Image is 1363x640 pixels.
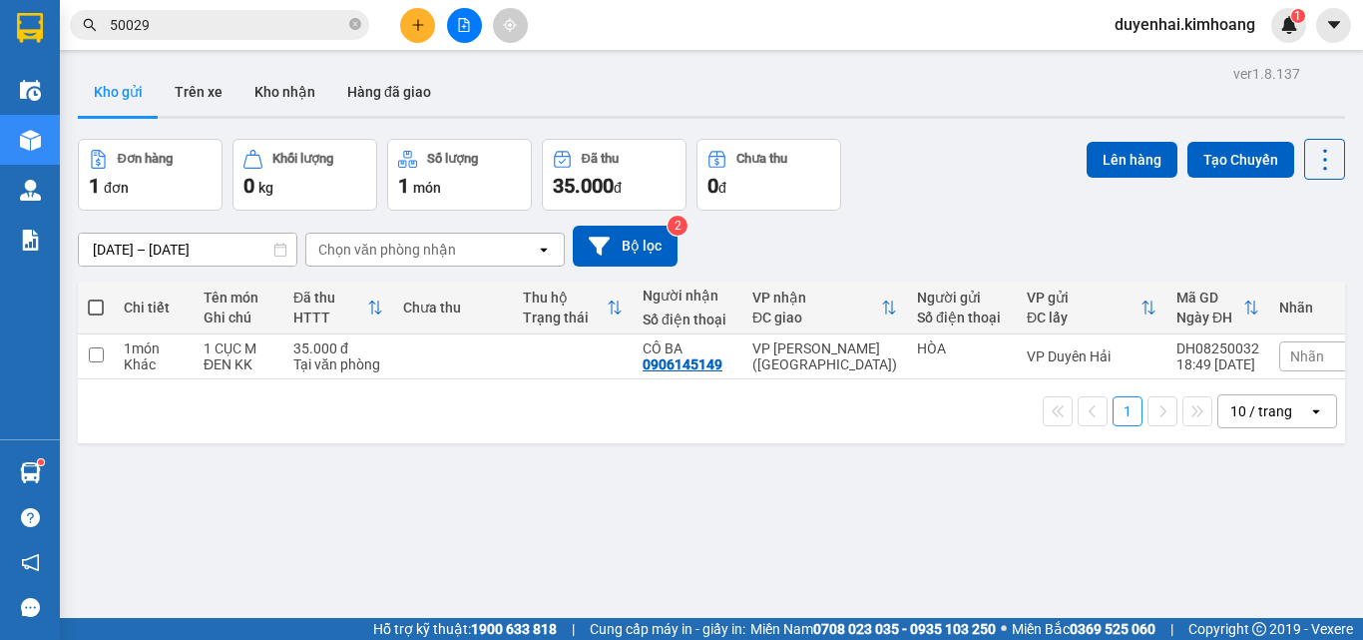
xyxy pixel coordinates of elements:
span: món [413,180,441,196]
div: 0906145149 [643,356,722,372]
div: Đã thu [582,152,619,166]
div: VP gửi [1027,290,1140,306]
button: caret-down [1316,8,1351,43]
div: ver 1.8.137 [1233,63,1300,85]
strong: 0369 525 060 [1070,621,1155,637]
div: ĐC lấy [1027,310,1140,325]
button: Kho gửi [78,68,159,116]
div: 1 CỤC M ĐEN KK [204,340,273,372]
img: solution-icon [20,230,41,251]
span: Miền Bắc [1012,618,1155,640]
div: Số điện thoại [917,310,1007,325]
div: Trạng thái [523,310,607,325]
svg: open [536,242,552,258]
svg: open [1308,403,1324,419]
span: file-add [457,18,471,32]
div: 1 món [124,340,184,356]
div: DH08250032 [1176,340,1259,356]
div: 35.000 đ [293,340,383,356]
input: Tìm tên, số ĐT hoặc mã đơn [110,14,345,36]
img: warehouse-icon [20,180,41,201]
div: 10 / trang [1230,401,1292,421]
button: Kho nhận [238,68,331,116]
div: Ghi chú [204,310,273,325]
div: Người nhận [643,288,732,304]
span: 35.000 [553,174,614,198]
sup: 1 [1291,9,1305,23]
div: HÒA [917,340,1007,356]
img: logo-vxr [17,13,43,43]
div: Tại văn phòng [293,356,383,372]
button: Đơn hàng1đơn [78,139,223,211]
button: Tạo Chuyến [1187,142,1294,178]
span: Nhãn [1290,348,1324,364]
button: Khối lượng0kg [232,139,377,211]
div: Số điện thoại [643,312,732,327]
div: VP Duyên Hải [1027,348,1156,364]
button: Chưa thu0đ [696,139,841,211]
span: close-circle [349,16,361,35]
button: Trên xe [159,68,238,116]
sup: 2 [668,216,687,236]
strong: 0708 023 035 - 0935 103 250 [813,621,996,637]
div: Mã GD [1176,290,1243,306]
th: Toggle SortBy [283,282,393,334]
span: | [572,618,575,640]
img: warehouse-icon [20,462,41,483]
button: Số lượng1món [387,139,532,211]
th: Toggle SortBy [742,282,907,334]
img: warehouse-icon [20,80,41,101]
span: close-circle [349,18,361,30]
div: Khối lượng [272,152,333,166]
span: 0 [243,174,254,198]
div: VP [PERSON_NAME] ([GEOGRAPHIC_DATA]) [752,340,897,372]
button: Bộ lọc [573,226,678,267]
span: đ [718,180,726,196]
span: question-circle [21,508,40,527]
span: aim [503,18,517,32]
button: Hàng đã giao [331,68,447,116]
span: Miền Nam [750,618,996,640]
strong: 1900 633 818 [471,621,557,637]
th: Toggle SortBy [1166,282,1269,334]
button: aim [493,8,528,43]
div: Đã thu [293,290,367,306]
span: đ [614,180,622,196]
div: CÔ BA [643,340,732,356]
span: message [21,598,40,617]
span: search [83,18,97,32]
span: đơn [104,180,129,196]
span: notification [21,553,40,572]
button: Đã thu35.000đ [542,139,686,211]
span: 0 [707,174,718,198]
div: Số lượng [427,152,478,166]
div: 18:49 [DATE] [1176,356,1259,372]
span: duyenhai.kimhoang [1099,12,1271,37]
input: Select a date range. [79,234,296,266]
span: kg [258,180,273,196]
img: warehouse-icon [20,130,41,151]
div: Chưa thu [403,300,503,316]
sup: 1 [38,459,44,465]
div: Đơn hàng [118,152,173,166]
div: Ngày ĐH [1176,310,1243,325]
button: plus [400,8,435,43]
span: Cung cấp máy in - giấy in: [590,618,745,640]
div: Chưa thu [736,152,787,166]
div: VP nhận [752,290,881,306]
span: 1 [1294,9,1301,23]
button: Lên hàng [1087,142,1177,178]
img: icon-new-feature [1280,16,1298,34]
span: copyright [1252,622,1266,636]
span: 1 [89,174,100,198]
div: Thu hộ [523,290,607,306]
div: Khác [124,356,184,372]
div: Người gửi [917,290,1007,306]
span: | [1170,618,1173,640]
div: Tên món [204,290,273,306]
button: 1 [1113,396,1142,426]
span: 1 [398,174,409,198]
div: HTTT [293,310,367,325]
span: caret-down [1325,16,1343,34]
span: ⚪️ [1001,625,1007,633]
